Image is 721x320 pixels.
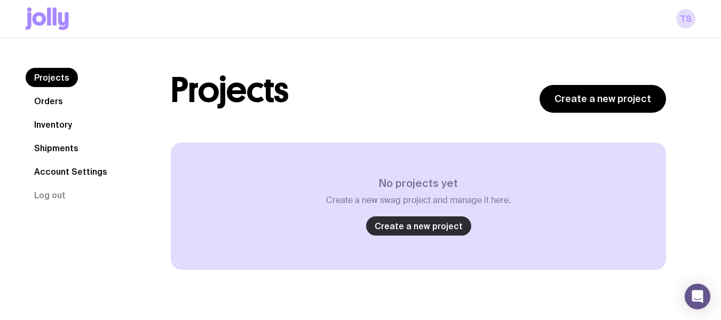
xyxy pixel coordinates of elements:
a: Orders [26,91,72,111]
a: Account Settings [26,162,116,181]
h3: No projects yet [326,177,511,190]
a: Projects [26,68,78,87]
p: Create a new swag project and manage it here. [326,195,511,206]
h1: Projects [171,73,289,107]
a: Inventory [26,115,81,134]
a: Create a new project [540,85,666,113]
button: Log out [26,185,74,205]
a: Shipments [26,138,87,158]
a: Create a new project [366,216,471,236]
div: Open Intercom Messenger [685,284,710,309]
a: Ts [676,9,695,28]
